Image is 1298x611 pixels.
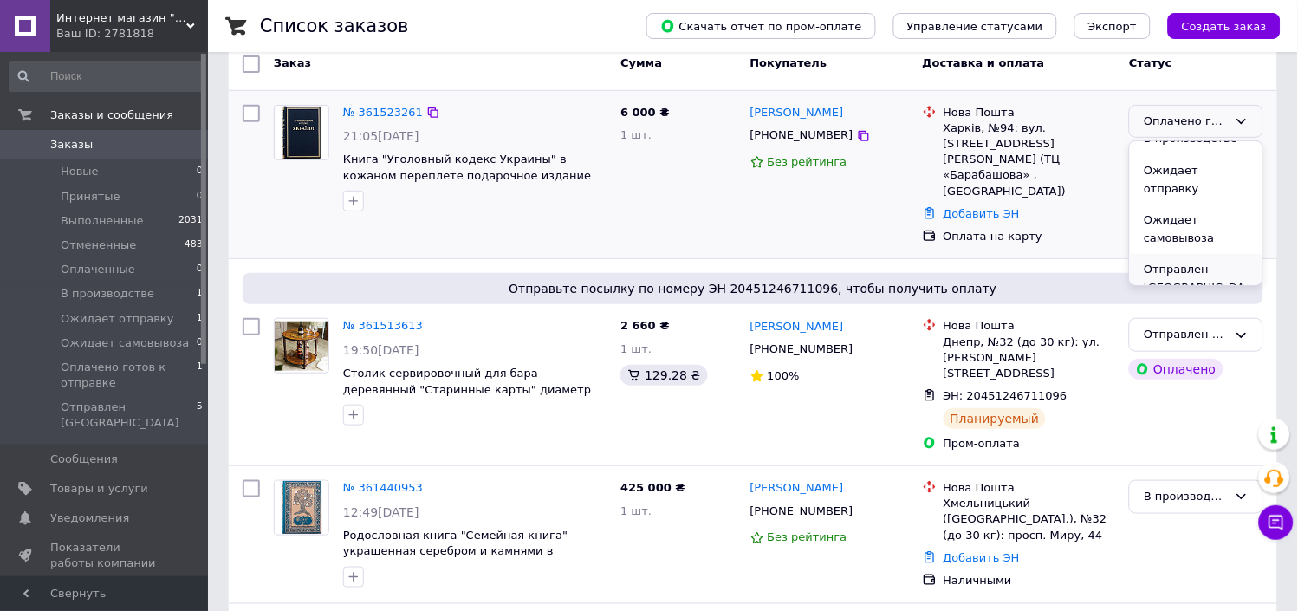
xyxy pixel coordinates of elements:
[343,129,419,143] span: 21:05[DATE]
[1144,113,1228,131] div: Оплачено готов к отправке
[274,318,329,374] a: Фото товару
[1151,19,1281,32] a: Создать заказ
[660,18,862,34] span: Скачать отчет по пром-оплате
[620,342,652,355] span: 1 шт.
[944,207,1020,220] a: Добавить ЭН
[276,106,328,159] img: Фото товару
[50,540,160,571] span: Показатели работы компании
[620,319,669,332] span: 2 660 ₴
[197,189,203,205] span: 0
[944,389,1068,402] span: ЭН: 20451246711096
[197,286,203,302] span: 1
[944,573,1116,588] div: Наличными
[1074,13,1151,39] button: Экспорт
[61,335,189,351] span: Ожидает самовывоза
[50,137,93,153] span: Заказы
[1129,359,1223,380] div: Оплачено
[50,452,118,467] span: Сообщения
[274,56,311,69] span: Заказ
[343,319,423,332] a: № 361513613
[1130,254,1262,322] li: Отправлен [GEOGRAPHIC_DATA]
[620,128,652,141] span: 1 шт.
[1144,488,1228,506] div: В производстве
[260,16,409,36] h1: Список заказов
[185,237,203,253] span: 483
[178,213,203,229] span: 2031
[923,56,1045,69] span: Доставка и оплата
[944,496,1116,543] div: Хмельницький ([GEOGRAPHIC_DATA].), №32 (до 30 кг): просп. Миру, 44
[944,551,1020,564] a: Добавить ЭН
[1168,13,1281,39] button: Создать заказ
[750,56,827,69] span: Покупатель
[274,480,329,536] a: Фото товару
[944,105,1116,120] div: Нова Пошта
[61,164,99,179] span: Новые
[620,504,652,517] span: 1 шт.
[944,436,1116,452] div: Пром-оплата
[197,335,203,351] span: 0
[61,360,197,391] span: Оплачено готов к отправке
[61,213,144,229] span: Выполненные
[750,319,844,335] a: [PERSON_NAME]
[197,311,203,327] span: 1
[620,365,707,386] div: 129.28 ₴
[1182,20,1267,33] span: Создать заказ
[343,367,597,412] a: Столик сервировочный для бара деревянный "Старинные карты" диаметр 60 см от китайского производит...
[750,504,853,517] span: [PHONE_NUMBER]
[275,322,328,372] img: Фото товару
[343,505,419,519] span: 12:49[DATE]
[768,155,847,168] span: Без рейтинга
[61,262,135,277] span: Оплаченные
[907,20,1043,33] span: Управление статусами
[944,480,1116,496] div: Нова Пошта
[750,105,844,121] a: [PERSON_NAME]
[620,481,685,494] span: 425 000 ₴
[944,318,1116,334] div: Нова Пошта
[343,343,419,357] span: 19:50[DATE]
[620,106,669,119] span: 6 000 ₴
[250,280,1256,297] span: Отправьте посылку по номеру ЭН 20451246711096, чтобы получить оплату
[1088,20,1137,33] span: Экспорт
[197,164,203,179] span: 0
[61,311,174,327] span: Ожидает отправку
[274,105,329,160] a: Фото товару
[343,481,423,494] a: № 361440953
[893,13,1057,39] button: Управление статусами
[343,529,604,574] a: Родословная книга "Семейная книга" украшенная серебром и камнями в кожаном переплете в подарочном...
[56,26,208,42] div: Ваш ID: 2781818
[9,61,204,92] input: Поиск
[944,335,1116,382] div: Днепр, №32 (до 30 кг): ул. [PERSON_NAME][STREET_ADDRESS]
[1129,56,1172,69] span: Статус
[944,120,1116,199] div: Харків, №94: вул. [STREET_ADDRESS][PERSON_NAME] (ТЦ «Барабашова» , [GEOGRAPHIC_DATA])
[61,286,154,302] span: В производстве
[197,262,203,277] span: 0
[1130,205,1262,254] li: Ожидает самовывоза
[50,107,173,123] span: Заказы и сообщения
[1259,505,1294,540] button: Чат с покупателем
[750,342,853,355] span: [PHONE_NUMBER]
[56,10,186,26] span: Интернет магазин "Grifons"
[1144,326,1228,344] div: Отправлен Новой Почтой
[61,400,197,431] span: Отправлен [GEOGRAPHIC_DATA]
[61,189,120,205] span: Принятые
[197,360,203,391] span: 1
[50,510,129,526] span: Уведомления
[646,13,876,39] button: Скачать отчет по пром-оплате
[768,369,800,382] span: 100%
[1130,155,1262,205] li: Ожидает отправку
[61,237,136,253] span: Отмененные
[275,481,328,535] img: Фото товару
[197,400,203,431] span: 5
[50,481,148,497] span: Товары и услуги
[343,153,591,182] a: Книга "Уголовный кодекс Украины" в кожаном переплете подарочное издание
[944,408,1047,429] div: Планируемый
[750,128,853,141] span: [PHONE_NUMBER]
[620,56,662,69] span: Сумма
[944,229,1116,244] div: Оплата на карту
[750,480,844,497] a: [PERSON_NAME]
[343,106,423,119] a: № 361523261
[768,530,847,543] span: Без рейтинга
